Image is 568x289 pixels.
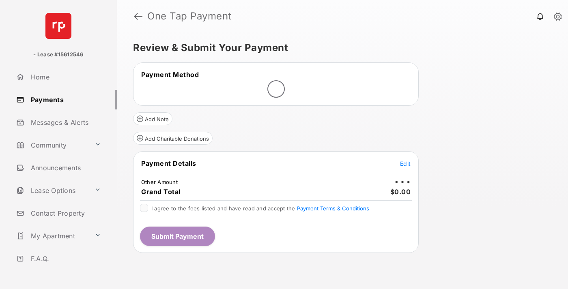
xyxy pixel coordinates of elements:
[297,205,369,212] button: I agree to the fees listed and have read and accept the
[45,13,71,39] img: svg+xml;base64,PHN2ZyB4bWxucz0iaHR0cDovL3d3dy53My5vcmcvMjAwMC9zdmciIHdpZHRoPSI2NCIgaGVpZ2h0PSI2NC...
[133,112,172,125] button: Add Note
[141,159,196,167] span: Payment Details
[13,203,117,223] a: Contact Property
[33,51,83,59] p: - Lease #15612546
[13,158,117,178] a: Announcements
[140,227,215,246] button: Submit Payment
[151,205,369,212] span: I agree to the fees listed and have read and accept the
[13,67,117,87] a: Home
[133,132,213,145] button: Add Charitable Donations
[13,226,91,246] a: My Apartment
[13,181,91,200] a: Lease Options
[13,249,117,268] a: F.A.Q.
[13,135,91,155] a: Community
[141,178,178,186] td: Other Amount
[400,159,411,167] button: Edit
[147,11,232,21] strong: One Tap Payment
[400,160,411,167] span: Edit
[141,188,181,196] span: Grand Total
[133,43,545,53] h5: Review & Submit Your Payment
[13,90,117,109] a: Payments
[13,113,117,132] a: Messages & Alerts
[141,71,199,79] span: Payment Method
[390,188,411,196] span: $0.00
